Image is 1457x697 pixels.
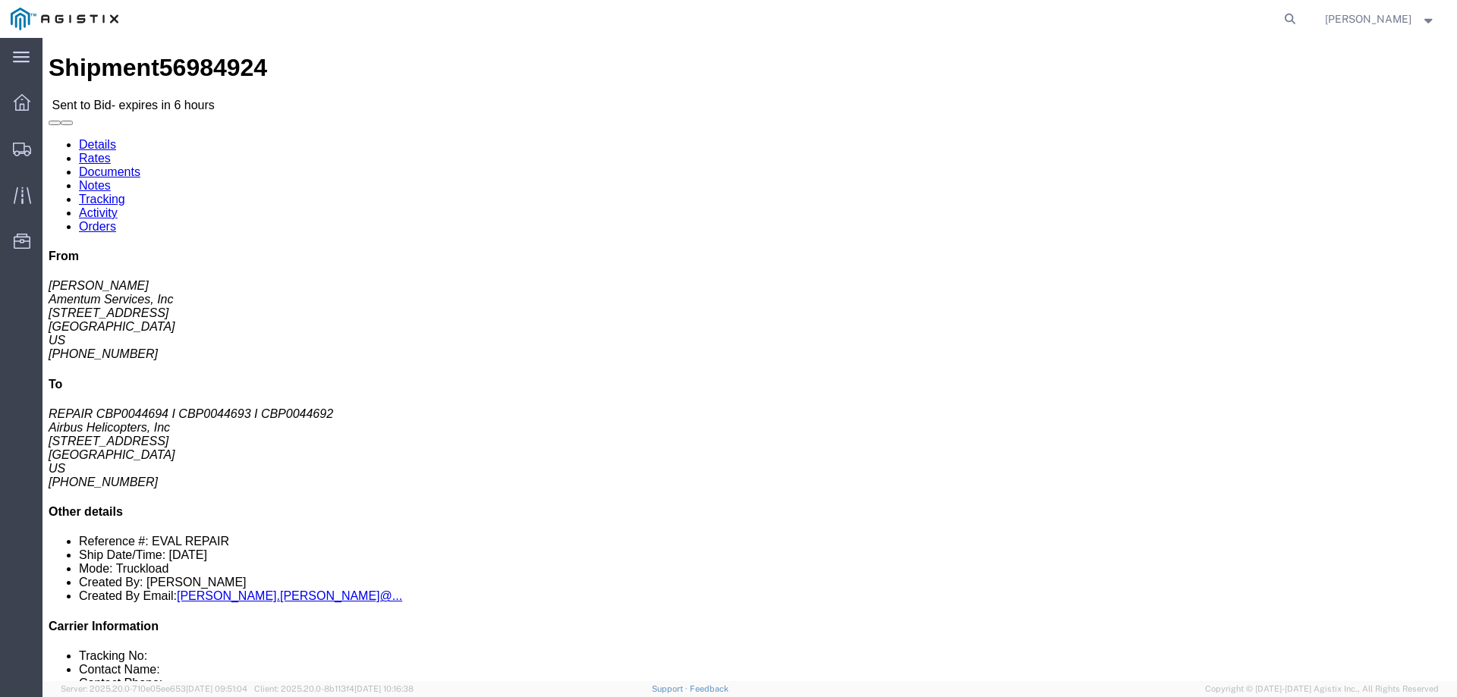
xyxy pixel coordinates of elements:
a: Support [652,684,690,693]
img: logo [11,8,118,30]
span: [DATE] 10:16:38 [354,684,414,693]
span: Client: 2025.20.0-8b113f4 [254,684,414,693]
span: Cierra Brown [1325,11,1411,27]
span: Server: 2025.20.0-710e05ee653 [61,684,247,693]
iframe: FS Legacy Container [42,38,1457,681]
a: Feedback [690,684,728,693]
button: [PERSON_NAME] [1324,10,1437,28]
span: [DATE] 09:51:04 [186,684,247,693]
span: Copyright © [DATE]-[DATE] Agistix Inc., All Rights Reserved [1205,683,1439,695]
